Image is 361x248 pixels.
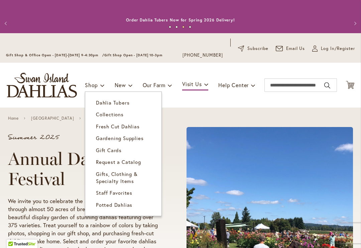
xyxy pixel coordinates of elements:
[312,45,355,52] a: Log In/Register
[126,17,235,22] a: Order Dahlia Tubers Now for Spring 2026 Delivery!
[115,81,126,88] span: New
[182,26,185,28] button: 3 of 4
[31,116,74,121] a: [GEOGRAPHIC_DATA]
[169,26,171,28] button: 1 of 4
[189,26,191,28] button: 4 of 4
[96,135,143,141] span: Gardening Supplies
[96,99,129,106] span: Dahlia Tubers
[6,53,104,57] span: Gift Shop & Office Open - [DATE]-[DATE] 9-4:30pm /
[96,123,140,130] span: Fresh Cut Dahlias
[104,53,162,57] span: Gift Shop Open - [DATE] 10-3pm
[96,159,141,165] span: Request a Catalog
[276,45,305,52] a: Email Us
[8,149,161,189] h1: Annual Dahlia Festival
[85,81,98,88] span: Shop
[8,116,18,121] a: Home
[286,45,305,52] span: Email Us
[7,73,77,98] a: store logo
[321,45,355,52] span: Log In/Register
[96,111,124,118] span: Collections
[85,144,161,156] a: Gift Cards
[96,201,132,208] span: Potted Dahlias
[183,52,223,59] a: [PHONE_NUMBER]
[96,171,138,184] span: Gifts, Clothing & Specialty Items
[348,17,361,30] button: Next
[182,80,202,87] span: Visit Us
[218,81,249,88] span: Help Center
[96,189,132,196] span: Staff Favorites
[8,134,161,141] p: Summer 2025
[175,26,178,28] button: 2 of 4
[247,45,268,52] span: Subscribe
[143,81,165,88] span: Our Farm
[238,45,268,52] a: Subscribe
